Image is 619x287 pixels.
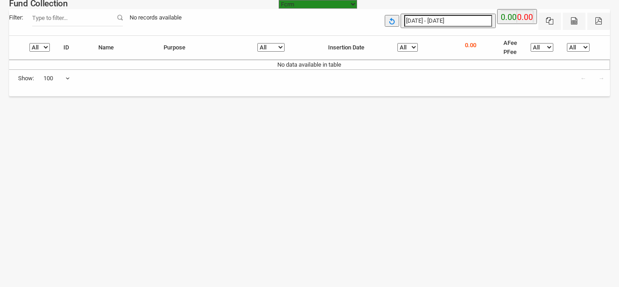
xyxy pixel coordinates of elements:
[465,41,476,50] p: 0.00
[57,36,92,60] th: ID
[563,13,585,30] button: CSV
[92,36,157,60] th: Name
[587,13,610,30] button: Pdf
[18,74,34,83] span: Show:
[123,9,189,26] div: No records available
[321,36,390,60] th: Insertion Date
[43,70,70,87] span: 100
[157,36,251,60] th: Purpose
[44,74,70,83] span: 100
[497,9,537,24] button: 0.00 0.00
[593,70,610,87] a: →
[538,13,561,30] button: Excel
[501,11,517,24] label: 0.00
[503,48,517,57] li: PFee
[517,11,533,24] label: 0.00
[575,70,592,87] a: ←
[32,9,123,26] input: Filter:
[9,60,610,69] td: No data available in table
[503,39,517,48] li: AFee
